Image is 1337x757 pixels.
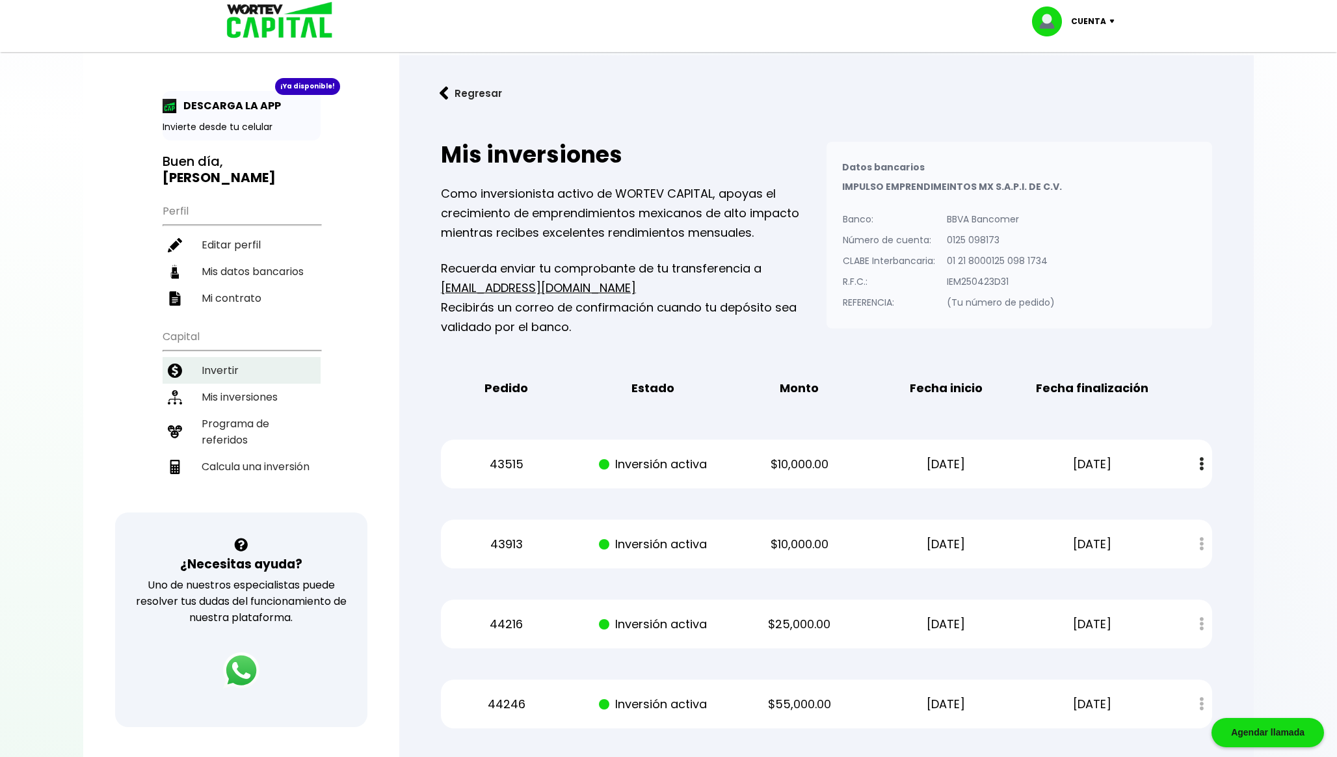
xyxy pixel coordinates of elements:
[168,291,182,306] img: contrato-icon.f2db500c.svg
[163,99,177,113] img: app-icon
[591,615,715,634] p: Inversión activa
[947,230,1055,250] p: 0125 098173
[884,455,1008,474] p: [DATE]
[843,230,935,250] p: Número de cuenta:
[843,272,935,291] p: R.F.C.:
[441,184,827,243] p: Como inversionista activo de WORTEV CAPITAL, apoyas el crecimiento de emprendimientos mexicanos d...
[445,455,568,474] p: 43515
[163,258,321,285] a: Mis datos bancarios
[168,390,182,405] img: inversiones-icon.6695dc30.svg
[163,322,321,512] ul: Capital
[441,142,827,168] h2: Mis inversiones
[947,293,1055,312] p: (Tu número de pedido)
[1031,455,1154,474] p: [DATE]
[1106,20,1124,23] img: icon-down
[1071,12,1106,31] p: Cuenta
[947,272,1055,291] p: IEM250423D31
[440,86,449,100] img: flecha izquierda
[591,535,715,554] p: Inversión activa
[177,98,281,114] p: DESCARGA LA APP
[168,265,182,279] img: datos-icon.10cf9172.svg
[275,78,340,95] div: ¡Ya disponible!
[737,455,861,474] p: $10,000.00
[445,695,568,714] p: 44246
[420,76,522,111] button: Regresar
[843,209,935,229] p: Banco:
[842,161,925,174] b: Datos bancarios
[420,76,1233,111] a: flecha izquierdaRegresar
[843,251,935,271] p: CLABE Interbancaria:
[441,259,827,337] p: Recuerda enviar tu comprobante de tu transferencia a Recibirás un correo de confirmación cuando t...
[780,378,819,398] b: Monto
[445,615,568,634] p: 44216
[168,460,182,474] img: calculadora-icon.17d418c4.svg
[843,293,935,312] p: REFERENCIA:
[842,180,1062,193] b: IMPULSO EMPRENDIMEINTOS MX S.A.P.I. DE C.V.
[631,378,674,398] b: Estado
[1031,695,1154,714] p: [DATE]
[947,209,1055,229] p: BBVA Bancomer
[223,652,259,689] img: logos_whatsapp-icon.242b2217.svg
[163,232,321,258] a: Editar perfil
[163,384,321,410] a: Mis inversiones
[168,425,182,439] img: recomiendanos-icon.9b8e9327.svg
[737,615,861,634] p: $25,000.00
[1036,378,1148,398] b: Fecha finalización
[737,535,861,554] p: $10,000.00
[910,378,983,398] b: Fecha inicio
[884,615,1008,634] p: [DATE]
[132,577,351,626] p: Uno de nuestros especialistas puede resolver tus dudas del funcionamiento de nuestra plataforma.
[884,695,1008,714] p: [DATE]
[591,695,715,714] p: Inversión activa
[163,120,321,134] p: Invierte desde tu celular
[163,410,321,453] a: Programa de referidos
[591,455,715,474] p: Inversión activa
[1031,615,1154,634] p: [DATE]
[1032,7,1071,36] img: profile-image
[168,238,182,252] img: editar-icon.952d3147.svg
[163,153,321,186] h3: Buen día,
[1211,718,1324,747] div: Agendar llamada
[884,535,1008,554] p: [DATE]
[163,357,321,384] a: Invertir
[180,555,302,574] h3: ¿Necesitas ayuda?
[947,251,1055,271] p: 01 21 8000125 098 1734
[441,280,636,296] a: [EMAIL_ADDRESS][DOMAIN_NAME]
[163,453,321,480] a: Calcula una inversión
[163,196,321,312] ul: Perfil
[163,168,276,187] b: [PERSON_NAME]
[484,378,528,398] b: Pedido
[163,285,321,312] a: Mi contrato
[445,535,568,554] p: 43913
[1031,535,1154,554] p: [DATE]
[168,364,182,378] img: invertir-icon.b3b967d7.svg
[737,695,861,714] p: $55,000.00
